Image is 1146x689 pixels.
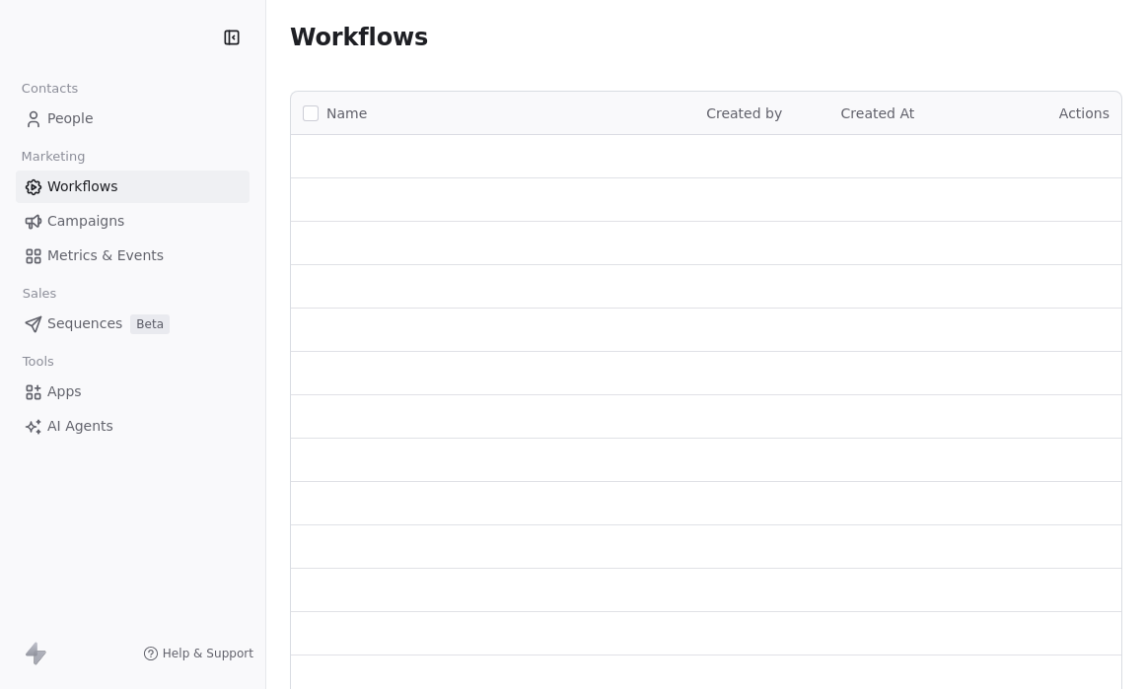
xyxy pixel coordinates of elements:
[14,347,62,377] span: Tools
[130,314,170,334] span: Beta
[16,376,250,408] a: Apps
[13,74,87,103] span: Contacts
[47,416,113,437] span: AI Agents
[47,108,94,129] span: People
[841,105,915,121] span: Created At
[14,279,65,309] span: Sales
[163,646,253,661] span: Help & Support
[290,24,428,51] span: Workflows
[143,646,253,661] a: Help & Support
[47,245,164,266] span: Metrics & Events
[13,142,94,172] span: Marketing
[47,176,118,197] span: Workflows
[16,410,250,443] a: AI Agents
[16,308,250,340] a: SequencesBeta
[47,313,122,334] span: Sequences
[326,103,367,124] span: Name
[1059,105,1110,121] span: Actions
[16,205,250,238] a: Campaigns
[47,211,124,232] span: Campaigns
[16,240,250,272] a: Metrics & Events
[16,171,250,203] a: Workflows
[706,105,782,121] span: Created by
[16,103,250,135] a: People
[47,381,82,402] span: Apps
